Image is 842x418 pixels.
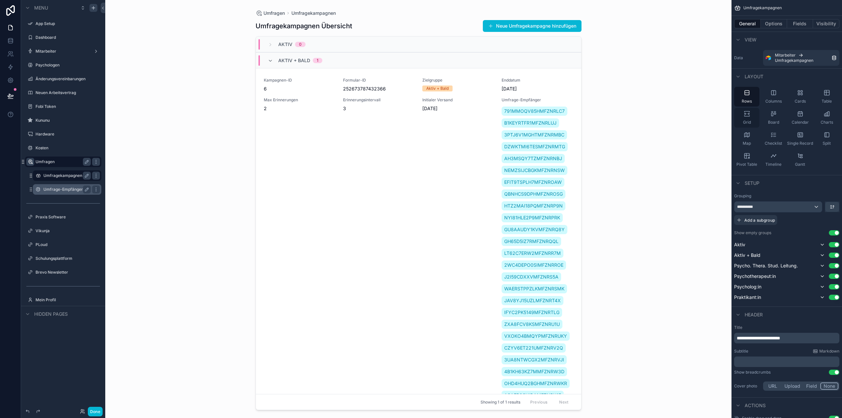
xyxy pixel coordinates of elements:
[734,55,760,61] label: Data
[734,349,748,354] label: Subtitle
[775,58,813,63] span: Umfragekampagnen
[803,382,821,390] button: Field
[734,87,759,107] button: Rows
[734,294,761,301] span: Praktikant:in
[768,120,779,125] span: Board
[34,311,68,317] span: Hidden pages
[819,349,839,354] span: Markdown
[36,62,100,68] label: Psychologen
[765,162,781,167] span: Timeline
[299,42,302,47] div: 0
[734,262,798,269] span: Psycho. Thera. Stud. Leitung.
[734,241,745,248] span: Aktiv
[787,19,813,28] button: Fields
[36,228,100,234] label: Vikunja
[36,76,100,82] label: Änderungsvereinbarungen
[43,173,88,178] a: Umfragekampagnen
[36,242,100,247] label: PLoud
[734,370,771,375] div: Show breadcrumbs
[36,49,91,54] label: Mitarbeiter
[814,129,839,149] button: Split
[734,108,759,128] button: Grid
[765,99,782,104] span: Columns
[734,357,839,367] div: scrollable content
[745,402,766,409] span: Actions
[734,283,761,290] span: Psycholog:in
[775,53,796,58] span: Mitarbeiter
[787,87,813,107] button: Cards
[792,120,809,125] span: Calendar
[734,150,759,170] button: Pivot Table
[761,87,786,107] button: Columns
[795,162,805,167] span: Gantt
[761,150,786,170] button: Timeline
[736,162,757,167] span: Pivot Table
[743,5,782,11] span: Umfragekampagnen
[36,256,100,261] label: Schulungsplattform
[36,214,100,220] label: Praxis Software
[34,5,48,11] span: Menu
[823,141,831,146] span: Split
[820,382,838,390] button: None
[43,187,88,192] label: Umfrage-Empfänger
[734,215,777,225] button: Add a subgroup
[781,382,803,390] button: Upload
[481,400,520,405] span: Showing 1 of 1 results
[734,193,751,199] label: Grouping
[36,21,100,26] label: App Setup
[88,407,103,416] button: Done
[765,141,782,146] span: Checklist
[787,141,813,146] span: Single Record
[813,349,839,354] a: Markdown
[36,118,100,123] label: Kununu
[764,382,781,390] button: URL
[734,325,839,330] label: Title
[36,270,100,275] label: Brevo Newsletter
[36,297,100,303] label: Mein Profil
[36,90,100,95] label: Neuen Arbeitsvertrag
[795,99,806,104] span: Cards
[814,108,839,128] button: Charts
[761,129,786,149] button: Checklist
[743,141,751,146] span: Map
[36,104,100,109] label: Fobi Token
[763,50,839,66] a: MitarbeiterUmfragekampagnen
[36,159,88,164] label: Umfragen
[36,145,100,151] label: Kosten
[734,252,760,258] span: Aktiv + Bald
[745,311,763,318] span: Header
[734,230,771,235] label: Show empty groups
[766,55,771,61] img: Airtable Logo
[813,19,839,28] button: Visibility
[822,99,832,104] span: Table
[734,129,759,149] button: Map
[734,19,761,28] button: General
[787,108,813,128] button: Calendar
[278,57,310,64] span: Aktiv + Bald
[787,129,813,149] button: Single Record
[317,58,318,63] div: 1
[745,73,763,80] span: Layout
[821,120,833,125] span: Charts
[745,37,756,43] span: View
[36,132,100,137] label: Hardware
[742,99,752,104] span: Rows
[36,35,100,40] label: Dashboard
[761,108,786,128] button: Board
